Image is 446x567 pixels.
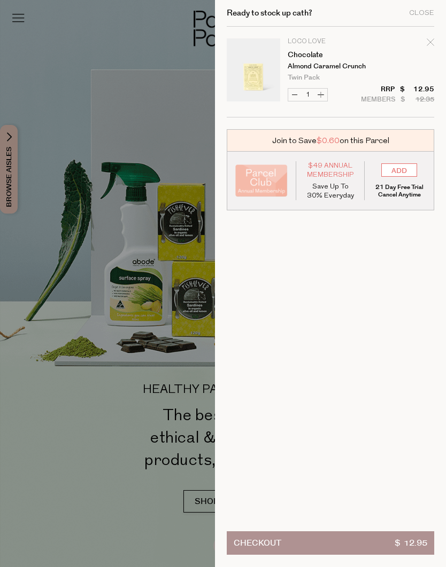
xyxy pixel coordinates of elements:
[227,9,312,17] h2: Ready to stock up cath?
[301,89,314,101] input: QTY Chocolate
[427,37,434,51] div: Remove Chocolate
[409,10,434,17] div: Close
[227,531,434,555] button: Checkout$ 12.95
[288,38,371,45] p: Loco Love
[227,129,434,152] div: Join to Save on this Parcel
[373,184,426,199] p: 21 Day Free Trial Cancel Anytime
[288,63,371,70] p: Almond Caramel Crunch
[288,74,320,81] span: Twin Pack
[381,163,417,177] input: ADD
[288,51,371,59] a: Chocolate
[234,532,281,554] span: Checkout
[304,161,357,179] span: $49 Annual Membership
[304,182,357,200] p: Save Up To 30% Everyday
[395,532,427,554] span: $ 12.95
[317,135,340,146] span: $0.60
